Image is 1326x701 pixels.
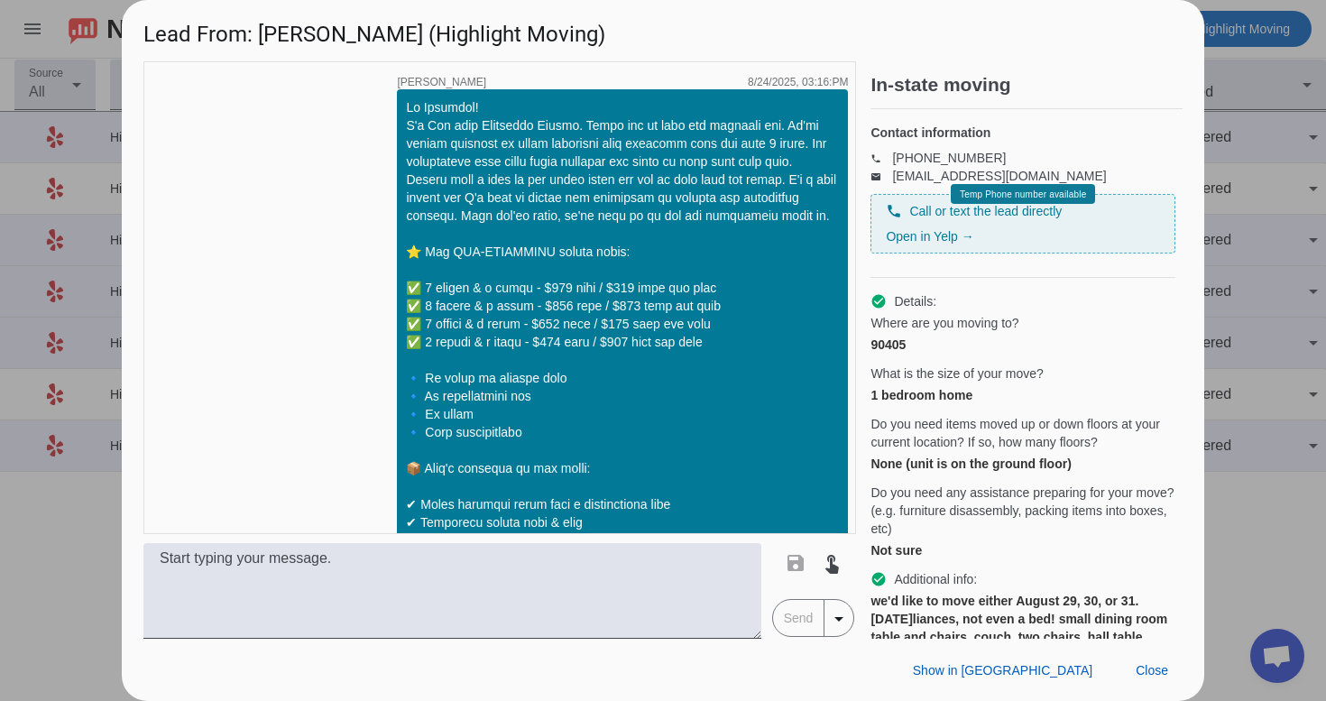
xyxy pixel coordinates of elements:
[821,552,843,574] mat-icon: touch_app
[886,203,902,219] mat-icon: phone
[870,153,892,162] mat-icon: phone
[870,124,1175,142] h4: Contact information
[870,415,1175,451] span: Do you need items moved up or down floors at your current location? If so, how many floors?
[870,336,1175,354] div: 90405
[870,541,1175,559] div: Not sure
[892,169,1106,183] a: [EMAIL_ADDRESS][DOMAIN_NAME]
[828,608,850,630] mat-icon: arrow_drop_down
[886,229,973,244] a: Open in Yelp →
[870,171,892,180] mat-icon: email
[870,364,1043,383] span: What is the size of your move?
[870,314,1018,332] span: Where are you moving to?
[870,484,1175,538] span: Do you need any assistance preparing for your move? (e.g. furniture disassembly, packing items in...
[870,455,1175,473] div: None (unit is on the ground floor)
[909,202,1062,220] span: Call or text the lead directly
[1136,663,1168,678] span: Close
[870,386,1175,404] div: 1 bedroom home
[898,654,1107,687] button: Show in [GEOGRAPHIC_DATA]
[894,570,977,588] span: Additional info:
[913,663,1092,678] span: Show in [GEOGRAPHIC_DATA]
[960,189,1086,199] span: Temp Phone number available
[870,76,1183,94] h2: In-state moving
[397,77,486,88] span: [PERSON_NAME]
[1121,654,1183,687] button: Close
[748,77,848,88] div: 8/24/2025, 03:16:PM
[894,292,936,310] span: Details:
[870,293,887,309] mat-icon: check_circle
[870,571,887,587] mat-icon: check_circle
[892,151,1006,165] a: [PHONE_NUMBER]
